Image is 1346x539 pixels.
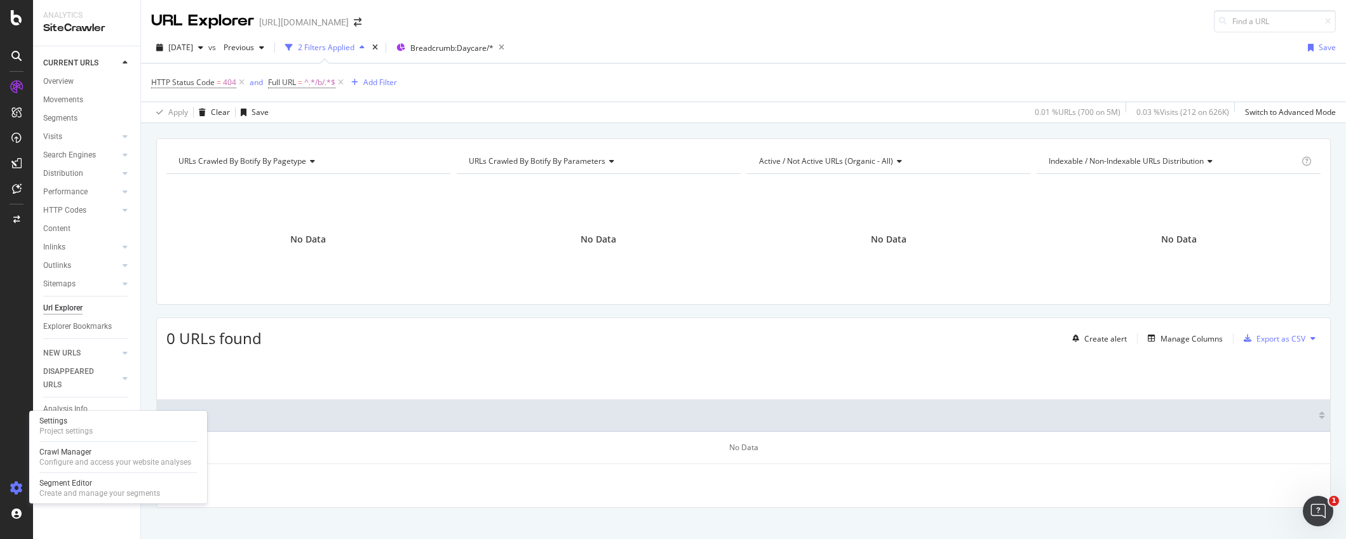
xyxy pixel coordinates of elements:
span: URLs Crawled By Botify By parameters [469,156,605,166]
button: Add Filter [346,75,397,90]
span: vs [208,42,219,53]
div: Configure and access your website analyses [39,457,191,467]
a: Segments [43,112,131,125]
div: Add Filter [363,77,397,88]
div: Create alert [1084,333,1127,344]
button: Manage Columns [1143,331,1223,346]
a: Sitemaps [43,277,119,291]
div: URL Explorer [151,10,254,32]
span: 404 [223,74,236,91]
div: SiteCrawler [43,21,130,36]
a: Inlinks [43,241,119,254]
div: Save [252,107,269,117]
div: Segment Editor [39,478,160,488]
a: Overview [43,75,131,88]
div: 0.01 % URLs ( 700 on 5M ) [1035,107,1121,117]
a: Crawl ManagerConfigure and access your website analyses [34,446,202,469]
a: NEW URLS [43,347,119,360]
div: [URL][DOMAIN_NAME] [259,16,349,29]
div: CURRENT URLS [43,57,98,70]
div: Outlinks [43,259,71,272]
div: arrow-right-arrow-left [354,18,361,27]
div: and [250,77,263,88]
h4: URLs Crawled By Botify By parameters [466,151,729,171]
button: Switch to Advanced Mode [1240,102,1336,123]
span: Active / Not Active URLs (organic - all) [759,156,893,166]
button: Clear [194,102,230,123]
div: HTTP Codes [43,204,86,217]
h4: URLs Crawled By Botify By pagetype [176,151,439,171]
div: Settings [39,416,93,426]
div: Search Engines [43,149,96,162]
a: Distribution [43,167,119,180]
a: HTTP Codes [43,204,119,217]
a: Outlinks [43,259,119,272]
a: Explorer Bookmarks [43,320,131,333]
input: Find a URL [1214,10,1336,32]
div: Crawl Manager [39,447,191,457]
a: SettingsProject settings [34,415,202,437]
div: 0.03 % Visits ( 212 on 626K ) [1136,107,1229,117]
div: Analytics [43,10,130,21]
div: Movements [43,93,83,107]
span: Breadcrumb: Daycare/* [410,43,494,53]
button: [DATE] [151,37,208,58]
div: Analysis Info [43,403,88,416]
button: Save [236,102,269,123]
a: Visits [43,130,119,143]
button: Breadcrumb:Daycare/* [391,37,494,58]
div: Url Explorer [43,302,83,315]
a: Segment EditorCreate and manage your segments [34,477,202,500]
iframe: Intercom live chat [1303,496,1333,526]
h4: Active / Not Active URLs [757,151,1020,171]
div: NEW URLS [43,347,81,360]
a: CURRENT URLS [43,57,119,70]
a: Search Engines [43,149,119,162]
a: Url Explorer [43,302,131,315]
button: Export as CSV [1239,328,1305,349]
div: Content [43,222,71,236]
span: 2025 Aug. 1st [168,42,193,53]
button: and [250,76,263,88]
div: Export as CSV [1256,333,1305,344]
div: Create and manage your segments [39,488,160,498]
h4: Indexable / Non-Indexable URLs Distribution [1046,151,1299,171]
div: Distribution [43,167,83,180]
a: DISAPPEARED URLS [43,365,119,392]
div: Clear [211,107,230,117]
span: No Data [290,233,326,246]
div: Overview [43,75,74,88]
span: URLs Crawled By Botify By pagetype [178,156,306,166]
div: Save [1319,42,1336,53]
div: Switch to Advanced Mode [1245,107,1336,117]
div: Manage Columns [1161,333,1223,344]
div: Segments [43,112,77,125]
span: No Data [581,233,616,246]
button: Apply [151,102,188,123]
div: DISAPPEARED URLS [43,365,107,392]
div: Apply [168,107,188,117]
div: Project settings [39,426,93,436]
div: Inlinks [43,241,65,254]
span: = [217,77,221,88]
span: URL Card [162,409,1316,421]
div: No Data [157,432,1330,464]
div: Sitemaps [43,277,76,291]
span: 1 [1329,496,1339,506]
div: Explorer Bookmarks [43,320,112,333]
div: Performance [43,185,88,199]
div: 2 Filters Applied [298,42,354,53]
a: Movements [43,93,131,107]
button: 2 Filters Applied [280,37,370,58]
span: No Data [1161,233,1197,246]
span: Full URL [268,77,296,88]
span: = [298,77,302,88]
span: Previous [219,42,254,53]
a: Content [43,222,131,236]
div: times [370,41,380,54]
span: No Data [871,233,906,246]
span: Indexable / Non-Indexable URLs distribution [1049,156,1204,166]
div: Visits [43,130,62,143]
button: Create alert [1067,328,1127,349]
span: 0 URLs found [166,328,262,349]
